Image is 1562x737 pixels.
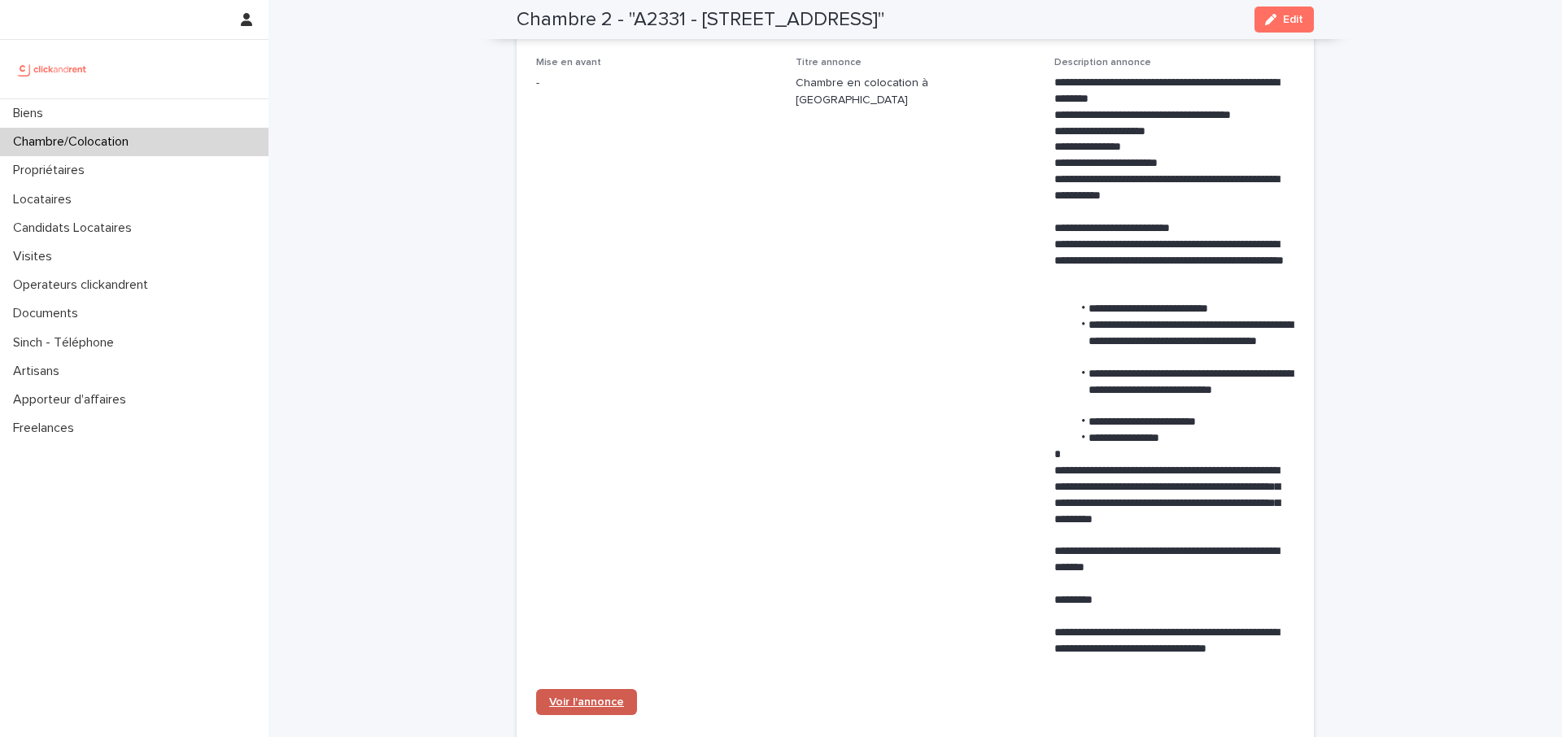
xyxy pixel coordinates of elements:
[7,277,161,293] p: Operateurs clickandrent
[517,8,884,32] h2: Chambre 2 - "A2331 - [STREET_ADDRESS]"
[7,249,65,264] p: Visites
[7,421,87,436] p: Freelances
[7,106,56,121] p: Biens
[536,75,776,92] p: -
[7,364,72,379] p: Artisans
[13,53,92,85] img: UCB0brd3T0yccxBKYDjQ
[7,192,85,207] p: Locataires
[796,58,862,68] span: Titre annonce
[7,392,139,408] p: Apporteur d'affaires
[7,335,127,351] p: Sinch - Téléphone
[536,58,601,68] span: Mise en avant
[1283,14,1303,25] span: Edit
[7,134,142,150] p: Chambre/Colocation
[536,689,637,715] a: Voir l'annonce
[1054,58,1151,68] span: Description annonce
[7,306,91,321] p: Documents
[7,163,98,178] p: Propriétaires
[796,75,1036,109] p: Chambre en colocation à [GEOGRAPHIC_DATA]
[549,696,624,708] span: Voir l'annonce
[7,220,145,236] p: Candidats Locataires
[1254,7,1314,33] button: Edit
